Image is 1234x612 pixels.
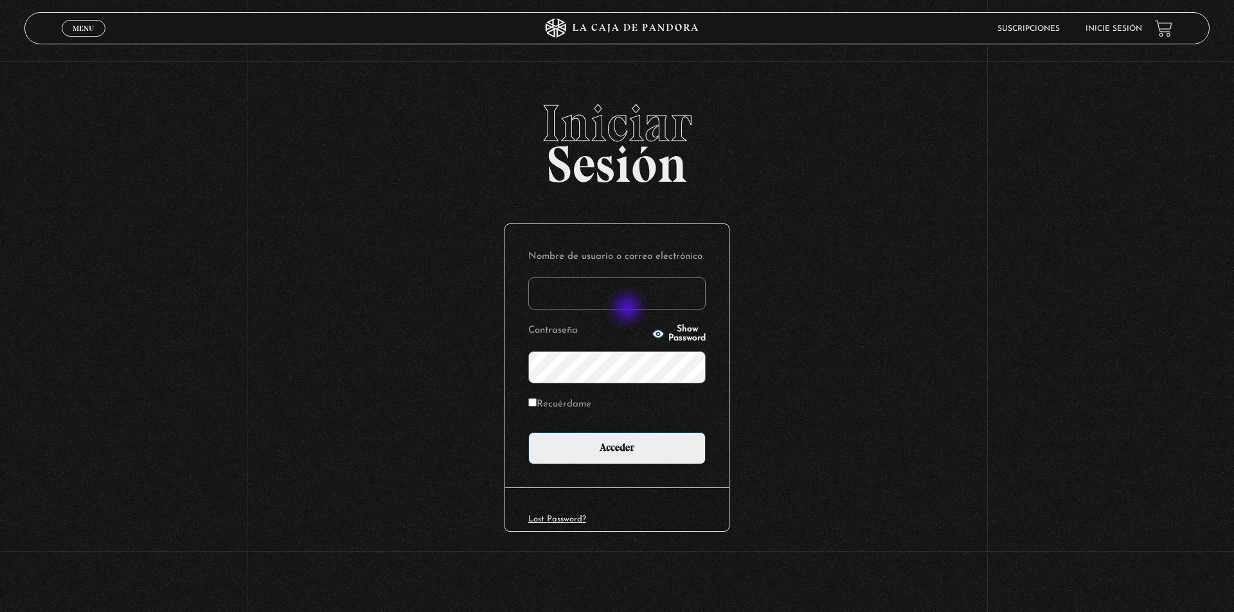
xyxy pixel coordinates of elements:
[528,398,537,407] input: Recuérdame
[24,98,1209,180] h2: Sesión
[528,321,648,341] label: Contraseña
[528,247,706,267] label: Nombre de usuario o correo electrónico
[652,325,706,343] button: Show Password
[528,395,591,415] label: Recuérdame
[73,24,94,32] span: Menu
[69,35,99,44] span: Cerrar
[528,432,706,464] input: Acceder
[24,98,1209,149] span: Iniciar
[668,325,706,343] span: Show Password
[997,25,1060,33] a: Suscripciones
[528,515,586,523] a: Lost Password?
[1086,25,1142,33] a: Inicie sesión
[1155,20,1172,37] a: View your shopping cart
